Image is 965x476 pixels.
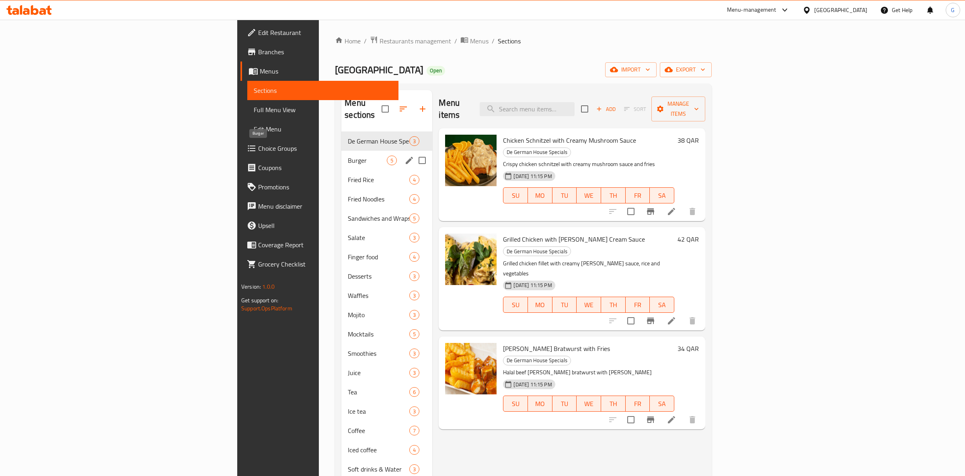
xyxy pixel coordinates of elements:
[577,396,601,412] button: WE
[604,190,622,201] span: TH
[348,271,409,281] div: Desserts
[454,36,457,46] li: /
[348,310,409,320] span: Mojito
[410,195,419,203] span: 4
[348,349,409,358] span: Smoothies
[605,62,657,77] button: import
[348,329,409,339] div: Mocktails
[641,410,660,429] button: Branch-specific-item
[650,297,674,313] button: SA
[394,99,413,119] span: Sort sections
[503,247,571,256] span: De German House Specials
[258,240,392,250] span: Coverage Report
[341,247,432,267] div: Finger food4
[531,299,549,311] span: MO
[348,136,409,146] span: De German House Specials
[410,137,419,145] span: 3
[503,356,571,365] div: De German House Specials
[341,421,432,440] div: Coffee7
[552,297,577,313] button: TU
[240,177,398,197] a: Promotions
[409,175,419,185] div: items
[653,299,671,311] span: SA
[658,99,699,119] span: Manage items
[348,426,409,435] span: Coffee
[528,396,552,412] button: MO
[427,66,445,76] div: Open
[601,396,626,412] button: TH
[413,99,432,119] button: Add section
[348,387,409,397] span: Tea
[629,299,647,311] span: FR
[626,297,650,313] button: FR
[667,207,676,216] a: Edit menu item
[348,213,409,223] div: Sandwiches and Wraps
[439,97,470,121] h2: Menu items
[612,65,650,75] span: import
[341,286,432,305] div: Waffles3
[410,292,419,300] span: 3
[410,388,419,396] span: 6
[653,398,671,410] span: SA
[601,297,626,313] button: TH
[341,440,432,460] div: Iced coffee4
[678,343,699,354] h6: 34 QAR
[577,187,601,203] button: WE
[580,398,598,410] span: WE
[258,221,392,230] span: Upsell
[510,381,555,388] span: [DATE] 11:15 PM
[556,190,574,201] span: TU
[814,6,867,14] div: [GEOGRAPHIC_DATA]
[410,427,419,435] span: 7
[409,329,419,339] div: items
[258,201,392,211] span: Menu disclaimer
[445,343,497,394] img: Curry Bratwurst with Fries
[410,311,419,319] span: 3
[503,148,571,157] span: De German House Specials
[503,259,674,279] p: Grilled chicken fillet with creamy [PERSON_NAME] sauce, rice and vegetables
[247,81,398,100] a: Sections
[480,102,575,116] input: search
[445,234,497,285] img: Grilled Chicken with Curry Cream Sauce
[667,316,676,326] a: Edit menu item
[341,402,432,421] div: Ice tea3
[503,396,528,412] button: SU
[409,136,419,146] div: items
[683,202,702,221] button: delete
[604,299,622,311] span: TH
[678,135,699,146] h6: 38 QAR
[348,406,409,416] span: Ice tea
[580,190,598,201] span: WE
[348,252,409,262] span: Finger food
[666,65,705,75] span: export
[556,398,574,410] span: TU
[348,368,409,378] span: Juice
[683,410,702,429] button: delete
[240,235,398,254] a: Coverage Report
[503,233,645,245] span: Grilled Chicken with [PERSON_NAME] Cream Sauce
[580,299,598,311] span: WE
[410,446,419,454] span: 4
[409,194,419,204] div: items
[341,151,432,170] div: Burger5edit
[507,190,525,201] span: SU
[240,62,398,81] a: Menus
[341,189,432,209] div: Fried Noodles4
[576,101,593,117] span: Select section
[341,344,432,363] div: Smoothies3
[348,233,409,242] span: Salate
[335,36,712,46] nav: breadcrumb
[348,156,387,165] span: Burger
[262,281,275,292] span: 1.0.0
[409,387,419,397] div: items
[258,259,392,269] span: Grocery Checklist
[348,445,409,455] span: Iced coffee
[348,291,409,300] div: Waffles
[387,157,396,164] span: 5
[951,6,955,14] span: G
[667,415,676,425] a: Edit menu item
[503,246,571,256] div: De German House Specials
[410,350,419,357] span: 3
[409,406,419,416] div: items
